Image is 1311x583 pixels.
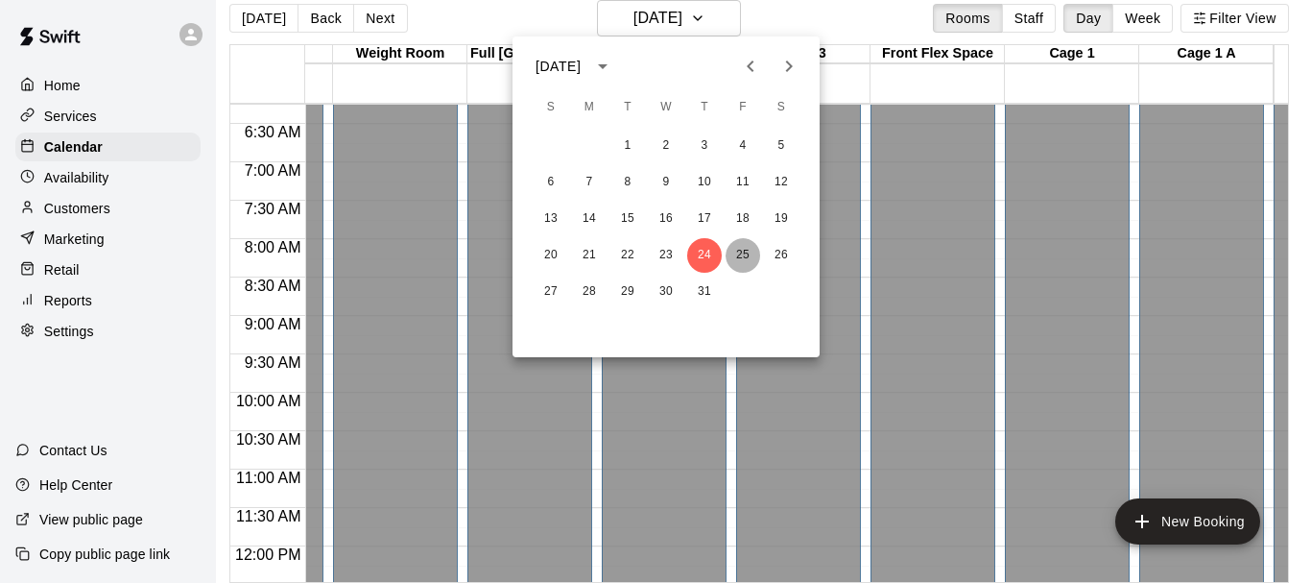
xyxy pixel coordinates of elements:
[572,202,607,236] button: 14
[687,202,722,236] button: 17
[649,88,683,127] span: Wednesday
[764,238,799,273] button: 26
[534,275,568,309] button: 27
[610,202,645,236] button: 15
[610,129,645,163] button: 1
[764,129,799,163] button: 5
[610,165,645,200] button: 8
[764,165,799,200] button: 12
[586,50,619,83] button: calendar view is open, switch to year view
[687,165,722,200] button: 10
[534,165,568,200] button: 6
[687,275,722,309] button: 31
[726,202,760,236] button: 18
[572,238,607,273] button: 21
[649,275,683,309] button: 30
[649,238,683,273] button: 23
[687,238,722,273] button: 24
[610,238,645,273] button: 22
[610,88,645,127] span: Tuesday
[764,202,799,236] button: 19
[764,88,799,127] span: Saturday
[572,275,607,309] button: 28
[610,275,645,309] button: 29
[572,165,607,200] button: 7
[534,238,568,273] button: 20
[726,129,760,163] button: 4
[572,88,607,127] span: Monday
[534,88,568,127] span: Sunday
[649,165,683,200] button: 9
[726,88,760,127] span: Friday
[726,165,760,200] button: 11
[687,129,722,163] button: 3
[687,88,722,127] span: Thursday
[536,57,581,77] div: [DATE]
[649,202,683,236] button: 16
[731,47,770,85] button: Previous month
[534,202,568,236] button: 13
[770,47,808,85] button: Next month
[649,129,683,163] button: 2
[726,238,760,273] button: 25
